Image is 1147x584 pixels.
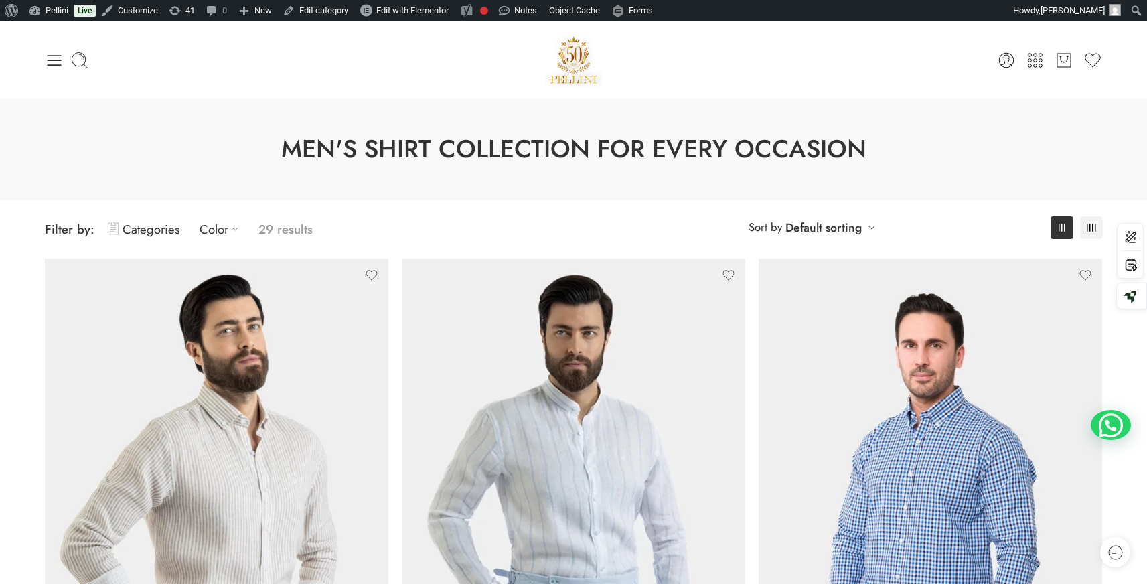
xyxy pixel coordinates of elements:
[997,51,1016,70] a: My Account
[376,5,449,15] span: Edit with Elementor
[74,5,96,17] a: Live
[545,31,603,88] img: Pellini
[1041,5,1105,15] span: [PERSON_NAME]
[545,31,603,88] a: Pellini -
[258,214,313,245] p: 29 results
[480,7,488,15] div: Needs improvement
[45,220,94,238] span: Filter by:
[1055,51,1073,70] a: Cart
[200,214,245,245] a: Color
[749,216,782,238] span: Sort by
[785,218,862,237] a: Default sorting
[108,214,179,245] a: Categories
[33,132,1114,167] h1: Men's Shirt Collection for Every Occasion
[1083,51,1102,70] a: Wishlist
